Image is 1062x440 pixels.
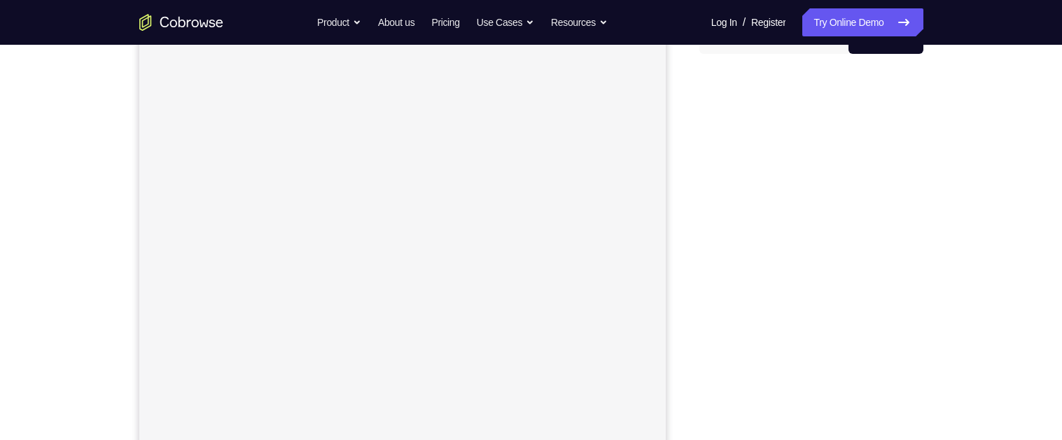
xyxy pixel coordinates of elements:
[802,8,923,36] a: Try Online Demo
[139,14,223,31] a: Go to the home page
[431,8,459,36] a: Pricing
[378,8,414,36] a: About us
[751,8,785,36] a: Register
[743,14,746,31] span: /
[477,8,534,36] button: Use Cases
[711,8,737,36] a: Log In
[317,8,361,36] button: Product
[551,8,608,36] button: Resources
